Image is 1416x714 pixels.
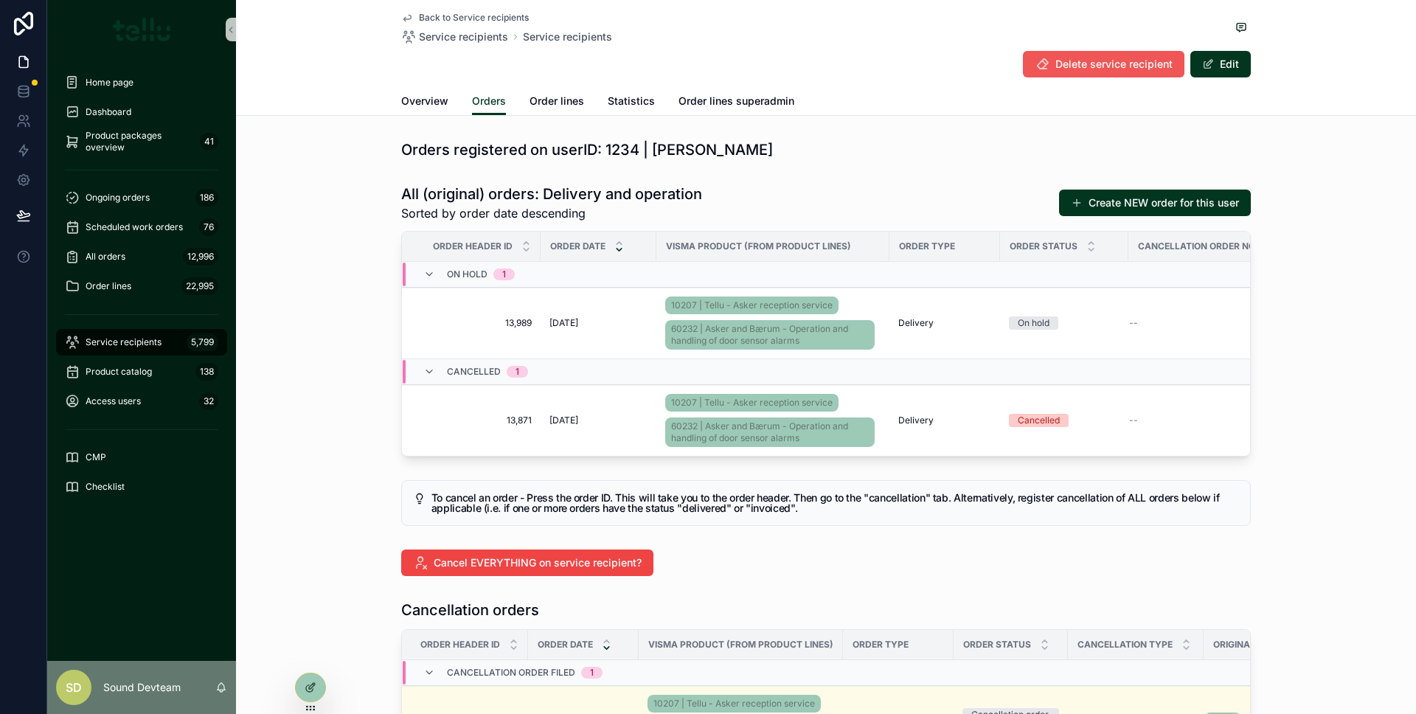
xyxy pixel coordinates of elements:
div: 1 [502,268,506,280]
a: 60232 | Asker and Bærum - Operation and handling of door sensor alarms [665,320,875,350]
font: 10207 | Tellu - Asker reception service [653,698,815,709]
a: Service recipients [523,30,612,44]
font: Orders registered on userID: 1234 | [PERSON_NAME] [401,141,773,159]
font: Order header ID [433,240,513,252]
a: Checklist [56,474,227,500]
font: Order lines superadmin [678,94,794,107]
button: Create NEW order for this user [1059,190,1251,216]
div: 32 [199,392,218,410]
font: Delivery [898,317,934,328]
button: Edit [1190,51,1251,77]
font: On hold [447,268,487,280]
font: Order type [899,240,955,252]
a: Overview [401,88,448,117]
h5: To cancel an order - Press the order ID. This will take you to the order header. Then go to the "... [431,493,1238,513]
font: Service recipients [86,336,162,347]
div: 12,996 [183,248,218,266]
a: Delivery [898,415,991,426]
div: 22,995 [181,277,218,295]
span: SD [66,679,82,696]
font: 1 [516,366,519,377]
font: Statistics [608,94,655,107]
font: Access users [86,395,141,406]
a: 10207 | Tellu - Asker reception service60232 | Asker and Bærum - Operation and handling of door s... [665,391,881,450]
font: Sound Devteam [103,681,181,693]
a: Service recipients5,799 [56,329,227,356]
a: Service recipients [401,30,508,44]
span: [DATE] [549,415,578,426]
font: 1 [590,667,594,678]
a: 13,871 [420,415,532,426]
font: Order type [853,639,909,650]
a: Home page [56,69,227,96]
a: On hold [1009,316,1120,330]
div: 186 [195,189,218,207]
font: Back to Service recipients [419,12,529,23]
font: Visma product (from Product lines) [666,240,851,252]
a: [DATE] [549,317,648,329]
font: Order lines [530,94,584,107]
a: Order lines [530,88,584,117]
font: 10207 | Tellu - Asker reception service [671,397,833,408]
font: Order status [1010,240,1077,252]
font: Home page [86,77,133,88]
font: All (original) orders: Delivery and operation [401,185,702,203]
font: Cancellation order NO. [1138,240,1257,252]
font: Delete service recipient [1055,58,1173,70]
font: Cancellation orders [401,601,539,619]
a: Product packages overview41 [56,128,227,155]
div: scrollable content [47,59,236,519]
a: CMP [56,444,227,471]
font: Original order [1213,639,1288,650]
a: 10207 | Tellu - Asker reception service [665,297,839,314]
font: Orders [472,94,506,107]
div: 76 [199,218,218,236]
font: 60232 | Asker and Bærum - Operation and handling of door sensor alarms [671,420,848,443]
a: Order lines22,995 [56,273,227,299]
span: CMP [86,451,106,463]
a: Access users32 [56,388,227,415]
a: Product catalog138 [56,358,227,385]
font: Product packages overview [86,130,162,153]
div: 138 [195,363,218,381]
a: Back to Service recipients [401,12,529,24]
a: Scheduled work orders76 [56,214,227,240]
font: Service recipients [523,30,612,43]
a: 60232 | Asker and Bærum - Operation and handling of door sensor alarms [665,417,875,447]
font: -- [1129,415,1138,426]
a: Orders [472,88,506,116]
img: App logo [113,18,171,41]
a: Cancelled [1009,414,1120,427]
span: [DATE] [549,317,578,329]
font: Cancellation order filed [447,667,575,678]
a: 10207 | Tellu - Asker reception service [648,695,821,713]
font: Visma product (from Product lines) [648,639,833,650]
span: 13,989 [420,317,532,329]
a: Order lines superadmin [678,88,794,117]
font: Product catalog [86,366,152,377]
div: 5,799 [187,333,218,351]
a: 10207 | Tellu - Asker reception service [665,394,839,412]
font: Order status [963,639,1031,650]
font: Sorted by order date descending [401,206,586,221]
font: Order lines [86,280,131,291]
font: Cancelled [1018,415,1060,426]
font: 10207 | Tellu - Asker reception service [671,299,833,311]
font: Service recipients [419,30,508,43]
a: Delivery [898,317,991,329]
a: 10207 | Tellu - Asker reception service60232 | Asker and Bærum - Operation and handling of door s... [665,294,881,353]
font: On hold [1018,317,1049,328]
a: Dashboard [56,99,227,125]
button: Delete service recipient [1023,51,1184,77]
font: Cancelled [447,366,501,377]
font: Overview [401,94,448,107]
span: -- [1129,317,1138,329]
font: Order date [538,639,593,650]
font: Create NEW order for this user [1089,196,1239,209]
div: 41 [200,133,218,150]
font: Cancel EVERYTHING on service recipient? [434,556,642,569]
a: All orders12,996 [56,243,227,270]
a: Ongoing orders186 [56,184,227,211]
